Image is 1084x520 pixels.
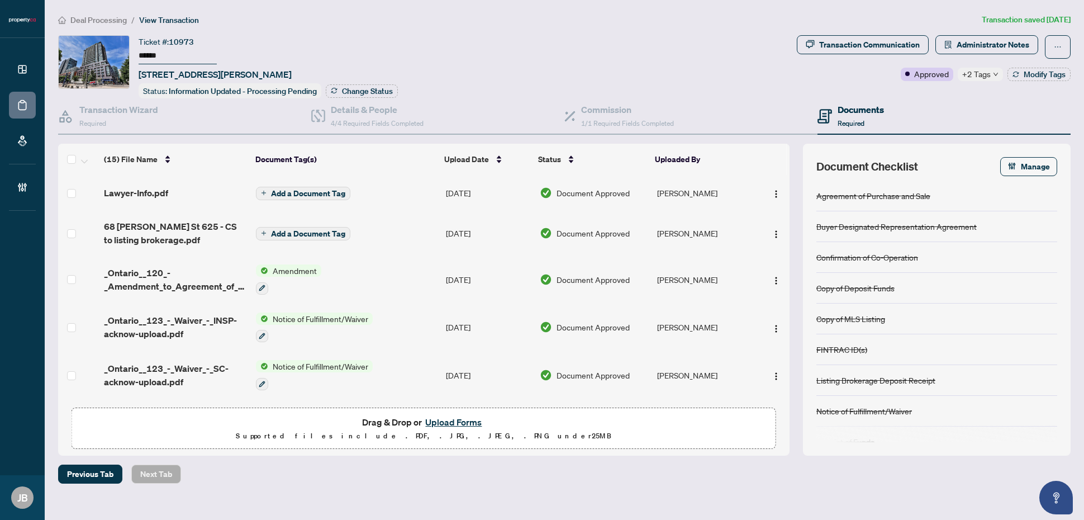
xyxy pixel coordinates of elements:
[1021,158,1050,176] span: Manage
[251,144,440,175] th: Document Tag(s)
[935,35,1038,54] button: Administrator Notes
[256,360,373,390] button: Status IconNotice of Fulfillment/Waiver
[653,304,756,352] td: [PERSON_NAME]
[256,187,350,200] button: Add a Document Tag
[79,119,106,127] span: Required
[104,362,247,389] span: _Ontario__123_-_Waiver_-_SC-acknow-upload.pdf
[957,36,1029,54] span: Administrator Notes
[816,159,918,174] span: Document Checklist
[139,15,199,25] span: View Transaction
[557,321,630,333] span: Document Approved
[816,343,867,356] div: FINTRAC ID(s)
[1000,157,1057,176] button: Manage
[59,36,129,88] img: IMG-C12300643_1.jpg
[534,144,650,175] th: Status
[261,230,267,236] span: plus
[271,190,345,197] span: Add a Document Tag
[819,36,920,54] div: Transaction Communication
[767,366,785,384] button: Logo
[104,186,168,200] span: Lawyer-Info.pdf
[70,15,127,25] span: Deal Processing
[268,264,321,277] span: Amendment
[256,226,350,240] button: Add a Document Tag
[131,13,135,26] li: /
[993,72,999,77] span: down
[816,282,895,294] div: Copy of Deposit Funds
[441,175,535,211] td: [DATE]
[767,224,785,242] button: Logo
[271,230,345,238] span: Add a Document Tag
[331,119,424,127] span: 4/4 Required Fields Completed
[331,103,424,116] h4: Details & People
[139,83,321,98] div: Status:
[838,103,884,116] h4: Documents
[944,41,952,49] span: solution
[104,220,247,247] span: 68 [PERSON_NAME] St 625 - CS to listing brokerage.pdf
[557,369,630,381] span: Document Approved
[540,187,552,199] img: Document Status
[540,321,552,333] img: Document Status
[914,68,949,80] span: Approved
[104,266,247,293] span: _Ontario__120_-_Amendment_to_Agreement_of_Purchase_and_Sale-Financing_Extension_Request_by_Buyer_...
[268,313,373,325] span: Notice of Fulfillment/Waiver
[9,17,36,23] img: logo
[362,415,485,429] span: Drag & Drop or
[767,271,785,289] button: Logo
[441,399,535,447] td: [DATE]
[79,429,769,443] p: Supported files include .PDF, .JPG, .JPEG, .PNG under 25 MB
[816,251,918,263] div: Confirmation of Co-Operation
[441,304,535,352] td: [DATE]
[557,273,630,286] span: Document Approved
[962,68,991,81] span: +2 Tags
[441,351,535,399] td: [DATE]
[67,465,113,483] span: Previous Tab
[653,256,756,304] td: [PERSON_NAME]
[653,351,756,399] td: [PERSON_NAME]
[256,360,268,372] img: Status Icon
[581,119,674,127] span: 1/1 Required Fields Completed
[131,465,181,484] button: Next Tab
[256,264,321,295] button: Status IconAmendment
[650,144,754,175] th: Uploaded By
[79,103,158,116] h4: Transaction Wizard
[256,227,350,240] button: Add a Document Tag
[256,264,268,277] img: Status Icon
[653,211,756,256] td: [PERSON_NAME]
[1054,43,1062,51] span: ellipsis
[767,318,785,336] button: Logo
[256,313,268,325] img: Status Icon
[816,405,912,417] div: Notice of Fulfillment/Waiver
[653,175,756,211] td: [PERSON_NAME]
[58,465,122,484] button: Previous Tab
[139,68,292,81] span: [STREET_ADDRESS][PERSON_NAME]
[772,372,781,381] img: Logo
[540,369,552,381] img: Document Status
[440,144,533,175] th: Upload Date
[326,84,398,98] button: Change Status
[816,220,977,233] div: Buyer Designated Representation Agreement
[838,119,864,127] span: Required
[982,13,1071,26] article: Transaction saved [DATE]
[540,227,552,239] img: Document Status
[169,37,194,47] span: 10973
[261,190,267,196] span: plus
[772,230,781,239] img: Logo
[256,313,373,343] button: Status IconNotice of Fulfillment/Waiver
[342,87,393,95] span: Change Status
[169,86,317,96] span: Information Updated - Processing Pending
[104,314,247,341] span: _Ontario__123_-_Waiver_-_INSP-acknow-upload.pdf
[772,190,781,198] img: Logo
[538,153,561,166] span: Status
[557,227,630,239] span: Document Approved
[772,276,781,285] img: Logo
[1039,481,1073,514] button: Open asap
[256,186,350,200] button: Add a Document Tag
[797,35,929,54] button: Transaction Communication
[17,490,28,505] span: JB
[767,184,785,202] button: Logo
[444,153,489,166] span: Upload Date
[268,360,373,372] span: Notice of Fulfillment/Waiver
[58,16,66,24] span: home
[99,144,251,175] th: (15) File Name
[557,187,630,199] span: Document Approved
